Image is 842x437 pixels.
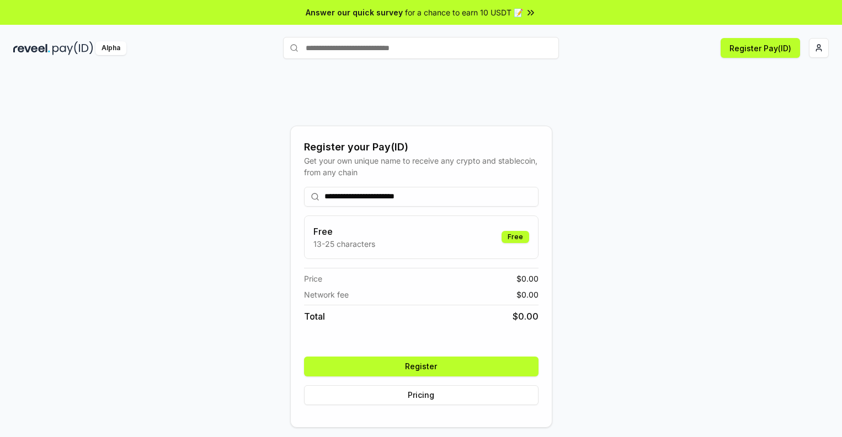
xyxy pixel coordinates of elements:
[304,310,325,323] span: Total
[721,38,800,58] button: Register Pay(ID)
[516,273,539,284] span: $ 0.00
[52,41,93,55] img: pay_id
[313,225,375,238] h3: Free
[304,289,349,300] span: Network fee
[513,310,539,323] span: $ 0.00
[304,273,322,284] span: Price
[306,7,403,18] span: Answer our quick survey
[304,385,539,405] button: Pricing
[95,41,126,55] div: Alpha
[313,238,375,250] p: 13-25 characters
[304,357,539,376] button: Register
[516,289,539,300] span: $ 0.00
[502,231,529,243] div: Free
[405,7,523,18] span: for a chance to earn 10 USDT 📝
[304,155,539,178] div: Get your own unique name to receive any crypto and stablecoin, from any chain
[13,41,50,55] img: reveel_dark
[304,139,539,155] div: Register your Pay(ID)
